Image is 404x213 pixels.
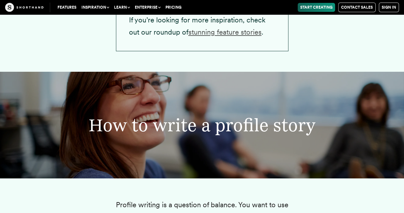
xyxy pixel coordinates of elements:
[111,3,132,12] button: Learn
[163,3,184,12] a: Pricing
[116,1,288,51] p: If you’re looking for more inspiration, check out our roundup of .
[132,3,163,12] button: Enterprise
[55,3,79,12] a: Features
[298,3,335,12] a: Start Creating
[338,3,376,12] a: Contact Sales
[37,116,367,134] h2: How to write a profile story
[188,28,262,36] a: stunning feature stories
[379,3,399,12] a: Sign in
[5,3,43,12] img: The Craft
[79,3,111,12] button: Inspiration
